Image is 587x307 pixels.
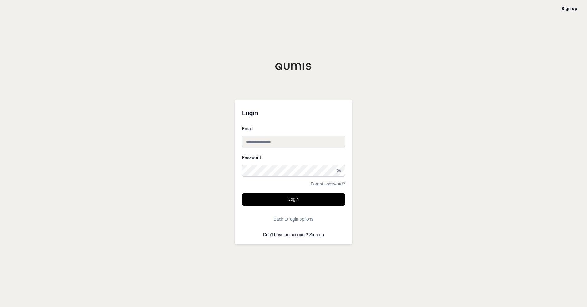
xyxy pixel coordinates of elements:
[242,193,345,206] button: Login
[242,233,345,237] p: Don't have an account?
[275,63,312,70] img: Qumis
[242,155,345,160] label: Password
[242,213,345,225] button: Back to login options
[311,182,345,186] a: Forgot password?
[562,6,577,11] a: Sign up
[242,127,345,131] label: Email
[309,232,324,237] a: Sign up
[242,107,345,119] h3: Login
